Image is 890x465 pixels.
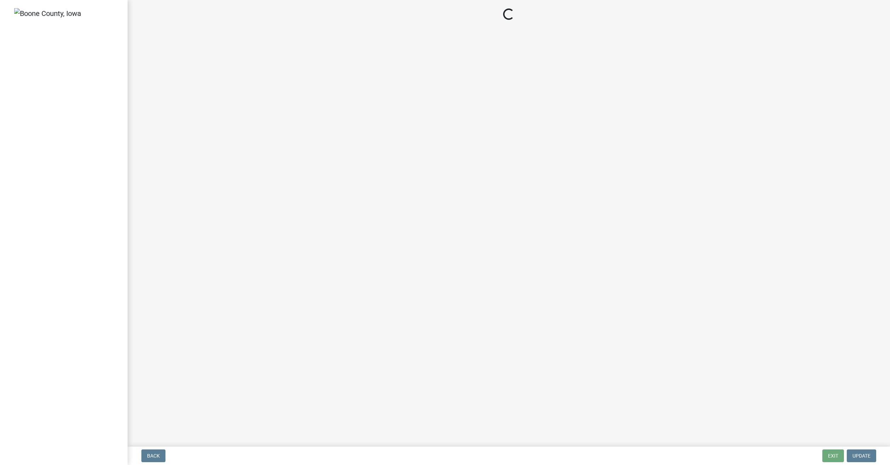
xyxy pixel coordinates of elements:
img: Boone County, Iowa [14,8,81,19]
span: Back [147,453,160,459]
button: Exit [822,449,844,462]
button: Update [847,449,876,462]
span: Update [852,453,871,459]
button: Back [141,449,165,462]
